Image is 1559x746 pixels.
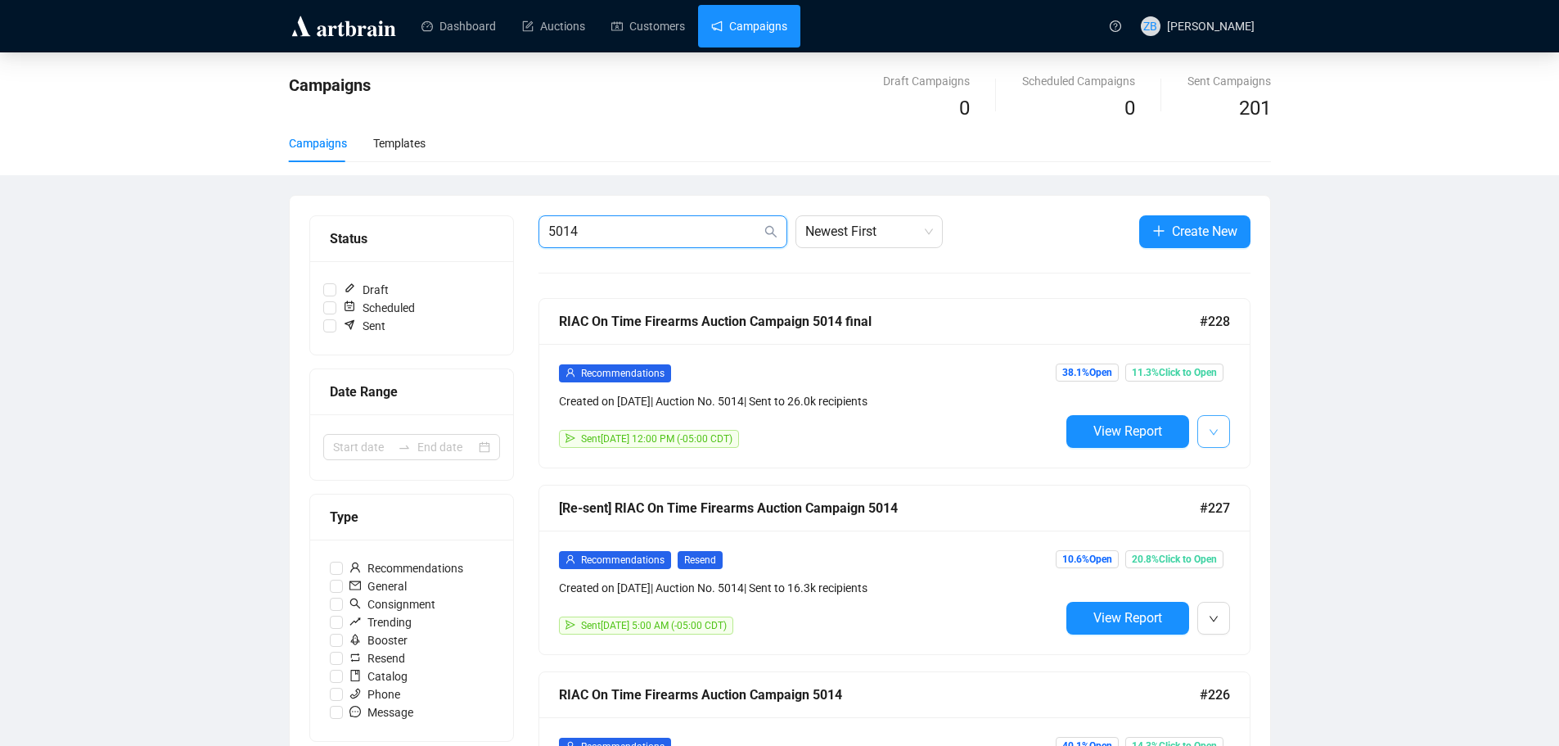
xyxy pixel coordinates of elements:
span: Recommendations [581,554,665,566]
span: rocket [349,634,361,645]
button: View Report [1066,415,1189,448]
span: down [1209,427,1219,437]
span: down [1209,614,1219,624]
input: Search Campaign... [548,222,761,242]
span: Campaigns [289,75,371,95]
div: Date Range [330,382,493,402]
img: svg+xml;base64,PHN2ZyB4bWxucz0iaHR0cDovL3d3dy53My5vcmcvMjAwMC9zdmciIHdpZHRoPSIyNCIgaGVpZ2h0PSIyNC... [1210,513,1223,526]
span: user [349,562,361,573]
span: Scheduled [336,299,421,317]
span: View Report [1093,423,1162,439]
span: Newest First [805,216,933,247]
span: Recommendations [581,368,665,379]
a: Campaigns [711,5,787,47]
span: swap-right [398,441,411,454]
div: Draft Campaigns [883,72,970,90]
span: question-circle [1110,20,1121,32]
span: retweet [349,652,361,663]
span: General [343,577,413,595]
span: right [1375,567,1385,577]
span: Sent [DATE] 5:00 AM (-05:00 CDT) [581,620,727,631]
div: RIAC On Time Firearms Auction Campaign 5014 [559,685,1200,705]
div: Campaigns [289,134,347,152]
img: logo [289,13,399,39]
span: message [349,706,361,717]
span: search [764,225,777,238]
div: RIAC On Time Firearms Auction Campaign 5014 final [559,311,1200,332]
span: 201 [1239,97,1271,120]
span: Create Resend Campaign [1230,539,1358,552]
span: Trending [343,613,418,631]
span: book [349,670,361,681]
span: send [565,433,575,443]
img: retweet.svg [1210,539,1223,552]
span: View Report [1093,610,1162,626]
div: Type [330,507,493,527]
span: Resend [678,551,723,569]
span: Delete [1230,486,1261,500]
span: 0 [959,97,970,120]
span: Sent [DATE] 12:00 PM (-05:00 CDT) [581,433,732,445]
span: search [349,598,361,609]
span: #228 [1200,311,1230,332]
span: plus [1152,224,1165,237]
div: Sent Campaigns [1187,72,1271,90]
a: Dashboard [421,5,496,47]
span: 11.3% Click to Open [1125,364,1223,382]
span: 20.8% Click to Open [1125,550,1223,568]
span: Message [343,703,420,721]
span: Consignment [343,595,442,613]
span: user [565,554,575,564]
span: Create Trending Campaign [1237,565,1372,578]
span: Draft [336,281,395,299]
button: Create New [1139,215,1250,248]
div: Templates [373,134,426,152]
span: [PERSON_NAME] [1167,20,1255,33]
div: Created on [DATE] | Auction No. 5014 | Sent to 26.0k recipients [559,392,1060,410]
span: Booster [343,631,414,649]
span: Create New [1172,221,1237,242]
div: Created on [DATE] | Auction No. 5014 | Sent to 16.3k recipients [559,579,1060,597]
span: rise [1210,563,1230,582]
a: RIAC On Time Firearms Auction Campaign 5014 final#228userRecommendationsCreated on [DATE]| Auctio... [538,298,1250,468]
span: Phone [343,685,407,703]
button: View Report [1066,602,1189,635]
span: send [565,620,575,630]
span: Catalog [343,667,414,685]
a: Customers [611,5,685,47]
img: svg+xml;base64,PHN2ZyB4bWxucz0iaHR0cDovL3d3dy53My5vcmcvMjAwMC9zdmciIHhtbG5zOnhsaW5rPSJodHRwOi8vd3... [1210,486,1223,500]
span: Duplicate [1230,513,1277,526]
div: Scheduled Campaigns [1022,72,1135,90]
span: rise [349,616,361,627]
span: phone [349,688,361,699]
input: Start date [333,438,391,456]
span: Create Booster Campaign [1237,594,1368,607]
span: rocket [1210,590,1230,610]
span: to [398,441,411,454]
span: ZB [1143,17,1157,35]
span: Sent [336,317,392,335]
span: 0 [1124,97,1135,120]
span: 38.1% Open [1056,364,1119,382]
span: Edit [1230,460,1250,473]
span: 10.6% Open [1056,550,1119,568]
span: Resend [343,649,412,667]
span: Recommendations [343,559,470,577]
div: [Re-sent] RIAC On Time Firearms Auction Campaign 5014 [559,498,1200,518]
span: user [565,368,575,378]
span: mail [349,580,361,591]
a: Auctions [522,5,585,47]
span: #226 [1200,685,1230,705]
a: [Re-sent] RIAC On Time Firearms Auction Campaign 5014#227userRecommendationsResendCreated on [DAT... [538,485,1250,655]
input: End date [417,438,475,456]
div: Status [330,228,493,249]
img: svg+xml;base64,PHN2ZyB4bWxucz0iaHR0cDovL3d3dy53My5vcmcvMjAwMC9zdmciIHhtbG5zOnhsaW5rPSJodHRwOi8vd3... [1210,460,1223,473]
